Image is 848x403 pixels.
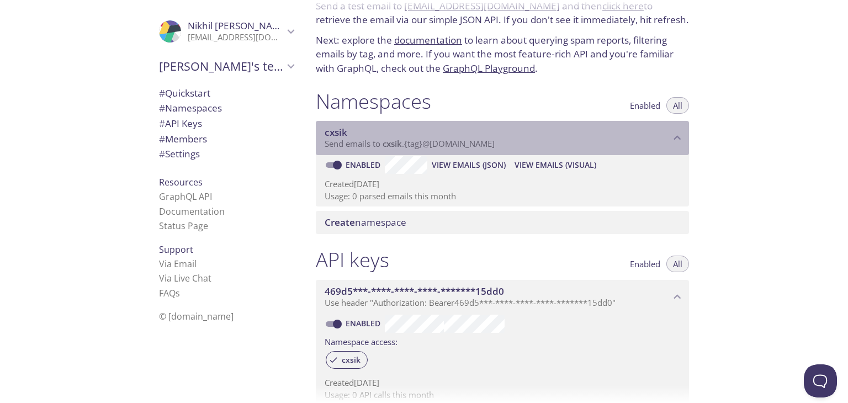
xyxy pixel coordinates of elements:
div: cxsik namespace [316,121,689,155]
span: # [159,117,165,130]
div: Create namespace [316,211,689,234]
div: Nikhil's team [150,52,303,81]
button: View Emails (JSON) [427,156,510,174]
a: Documentation [159,205,225,218]
span: s [176,287,180,299]
a: Enabled [344,318,385,328]
span: Namespaces [159,102,222,114]
a: documentation [394,34,462,46]
p: Created [DATE] [325,377,680,389]
span: # [159,147,165,160]
div: Nikhil Raikwar [150,13,303,50]
span: Send emails to . {tag} @[DOMAIN_NAME] [325,138,495,149]
span: # [159,132,165,145]
div: Members [150,131,303,147]
button: Enabled [623,256,667,272]
h1: API keys [316,247,389,272]
span: # [159,87,165,99]
div: Quickstart [150,86,303,101]
span: cxsik [335,355,367,365]
h1: Namespaces [316,89,431,114]
span: # [159,102,165,114]
p: Usage: 0 parsed emails this month [325,190,680,202]
a: Via Email [159,258,197,270]
span: © [DOMAIN_NAME] [159,310,234,322]
div: API Keys [150,116,303,131]
a: Enabled [344,160,385,170]
button: All [666,97,689,114]
div: Namespaces [150,100,303,116]
span: namespace [325,216,406,229]
p: [EMAIL_ADDRESS][DOMAIN_NAME] [188,32,284,43]
button: All [666,256,689,272]
span: View Emails (JSON) [432,158,506,172]
span: Resources [159,176,203,188]
span: [PERSON_NAME]'s team [159,59,284,74]
span: Members [159,132,207,145]
div: cxsik [326,351,368,369]
label: Namespace access: [325,333,397,349]
a: Via Live Chat [159,272,211,284]
p: Created [DATE] [325,178,680,190]
button: View Emails (Visual) [510,156,601,174]
span: Settings [159,147,200,160]
a: FAQ [159,287,180,299]
span: API Keys [159,117,202,130]
span: cxsik [383,138,402,149]
iframe: Help Scout Beacon - Open [804,364,837,397]
span: Support [159,243,193,256]
button: Enabled [623,97,667,114]
a: GraphQL Playground [443,62,535,75]
span: Nikhil [PERSON_NAME] [188,19,289,32]
span: Quickstart [159,87,210,99]
p: Next: explore the to learn about querying spam reports, filtering emails by tag, and more. If you... [316,33,689,76]
a: Status Page [159,220,208,232]
span: Create [325,216,355,229]
span: cxsik [325,126,347,139]
span: View Emails (Visual) [515,158,596,172]
div: Team Settings [150,146,303,162]
a: GraphQL API [159,190,212,203]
